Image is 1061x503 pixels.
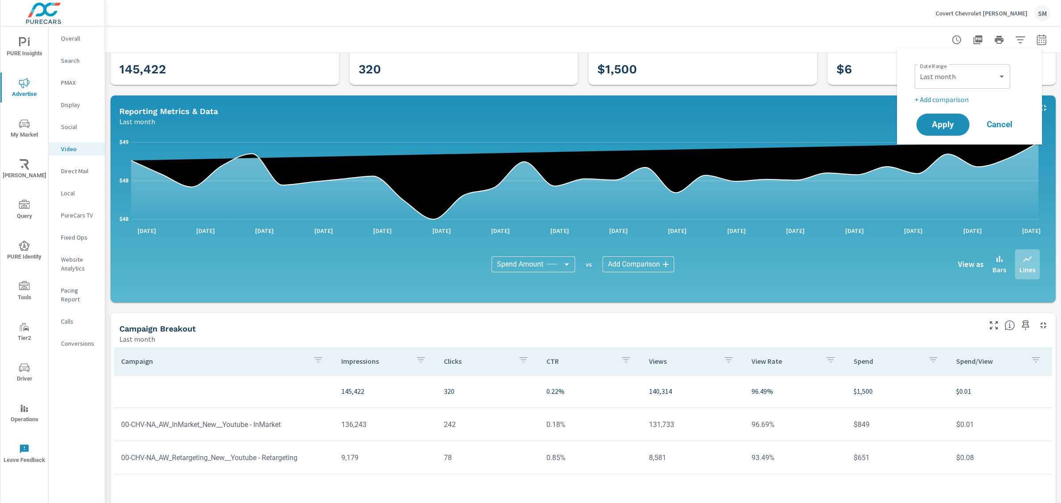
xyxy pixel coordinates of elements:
[839,226,870,235] p: [DATE]
[642,413,744,436] td: 131,733
[3,37,46,59] span: PURE Insights
[752,357,819,366] p: View Rate
[854,386,942,396] p: $1,500
[49,142,105,156] div: Video
[575,260,603,268] p: vs
[752,386,840,396] p: 96.49%
[1019,318,1033,332] span: Save this to your personalized report
[546,357,614,366] p: CTR
[956,357,1023,366] p: Spend/View
[131,226,162,235] p: [DATE]
[49,337,105,350] div: Conversions
[308,226,339,235] p: [DATE]
[61,34,98,43] p: Overall
[49,209,105,222] div: PureCars TV
[49,284,105,306] div: Pacing Report
[190,226,221,235] p: [DATE]
[119,107,218,116] h5: Reporting Metrics & Data
[649,386,737,396] p: 140,314
[3,281,46,303] span: Tools
[61,233,98,242] p: Fixed Ops
[61,339,98,348] p: Conversions
[119,216,129,222] text: $48
[49,253,105,275] div: Website Analytics
[444,357,511,366] p: Clicks
[61,100,98,109] p: Display
[898,226,929,235] p: [DATE]
[341,357,408,366] p: Impressions
[49,120,105,133] div: Social
[49,315,105,328] div: Calls
[49,54,105,67] div: Search
[341,386,430,396] p: 145,422
[3,362,46,384] span: Driver
[3,118,46,140] span: My Market
[485,226,516,235] p: [DATE]
[3,403,46,425] span: Operations
[949,446,1052,469] td: $0.08
[49,98,105,111] div: Display
[847,413,949,436] td: $849
[935,9,1027,17] p: Covert Chevrolet [PERSON_NAME]
[992,264,1006,275] p: Bars
[0,27,48,474] div: nav menu
[119,139,129,145] text: $49
[649,357,716,366] p: Views
[1004,320,1015,331] span: This is a summary of Video performance results by campaign. Each column can be sorted.
[539,413,642,436] td: 0.18%
[334,446,437,469] td: 9,179
[437,446,539,469] td: 78
[958,260,984,269] h6: View as
[915,94,1028,105] p: + Add comparison
[982,121,1017,129] span: Cancel
[119,62,330,77] h3: 145,422
[119,324,196,333] h5: Campaign Breakout
[49,231,105,244] div: Fixed Ops
[1036,101,1050,115] button: Minimize Widget
[61,286,98,304] p: Pacing Report
[603,226,634,235] p: [DATE]
[426,226,457,235] p: [DATE]
[969,31,987,49] button: "Export Report to PDF"
[642,446,744,469] td: 8,581
[3,78,46,99] span: Advertise
[780,226,811,235] p: [DATE]
[957,226,988,235] p: [DATE]
[61,211,98,220] p: PureCars TV
[49,32,105,45] div: Overall
[119,178,129,184] text: $48
[61,255,98,273] p: Website Analytics
[367,226,398,235] p: [DATE]
[847,446,949,469] td: $651
[544,226,575,235] p: [DATE]
[334,413,437,436] td: 136,243
[539,446,642,469] td: 0.85%
[1034,5,1050,21] div: SM
[61,167,98,175] p: Direct Mail
[744,446,847,469] td: 93.49%
[916,114,969,136] button: Apply
[114,413,334,436] td: 00-CHV-NA_AW_InMarket_New__Youtube - InMarket
[1016,226,1047,235] p: [DATE]
[973,114,1026,136] button: Cancel
[3,444,46,465] span: Leave Feedback
[956,386,1045,396] p: $0.01
[597,62,808,77] h3: $1,500
[721,226,752,235] p: [DATE]
[608,260,660,269] span: Add Comparison
[836,62,1047,77] h3: $6
[61,145,98,153] p: Video
[949,413,1052,436] td: $0.01
[3,159,46,181] span: [PERSON_NAME]
[854,357,921,366] p: Spend
[1036,318,1050,332] button: Minimize Widget
[437,413,539,436] td: 242
[61,56,98,65] p: Search
[444,386,532,396] p: 320
[3,240,46,262] span: PURE Identity
[121,357,306,366] p: Campaign
[990,31,1008,49] button: Print Report
[925,121,961,129] span: Apply
[3,200,46,221] span: Query
[61,122,98,131] p: Social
